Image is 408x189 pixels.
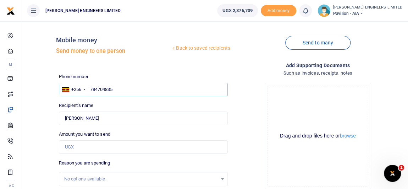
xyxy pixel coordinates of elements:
[59,102,94,109] label: Recipient's name
[56,48,171,55] h5: Send money to one person
[318,4,330,17] img: profile-user
[384,165,401,182] iframe: Intercom live chat
[59,83,88,96] div: Uganda: +256
[59,112,228,125] input: Loading name...
[222,7,253,14] span: UGX 2,376,709
[340,133,356,138] button: browse
[64,175,217,183] div: No options available.
[171,42,231,55] a: Back to saved recipients
[261,5,296,17] li: Toup your wallet
[268,133,368,139] div: Drag and drop files here or
[71,86,81,93] div: +256
[43,7,123,14] span: [PERSON_NAME] ENGINEERS LIMITED
[398,165,404,171] span: 1
[261,5,296,17] span: Add money
[59,73,88,80] label: Phone number
[333,10,402,17] span: Pavilion - AIA
[217,4,258,17] a: UGX 2,376,709
[214,4,261,17] li: Wallet ballance
[6,59,15,70] li: M
[59,140,228,154] input: UGX
[56,36,171,44] h4: Mobile money
[233,61,402,69] h4: Add supporting Documents
[318,4,402,17] a: profile-user [PERSON_NAME] ENGINEERS LIMITED Pavilion - AIA
[6,7,15,15] img: logo-small
[285,36,351,50] a: Send to many
[333,5,402,11] small: [PERSON_NAME] ENGINEERS LIMITED
[233,69,402,77] h4: Such as invoices, receipts, notes
[6,8,15,13] a: logo-small logo-large logo-large
[59,160,110,167] label: Reason you are spending
[59,83,228,96] input: Enter phone number
[261,7,296,13] a: Add money
[59,131,110,138] label: Amount you want to send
